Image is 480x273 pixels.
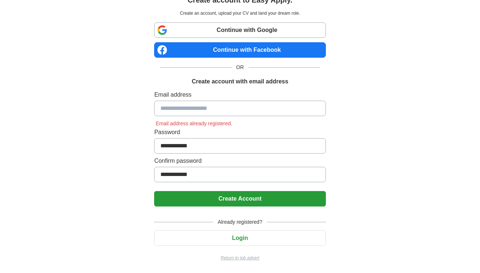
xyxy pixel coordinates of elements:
label: Password [154,128,326,137]
a: Continue with Facebook [154,42,326,58]
button: Login [154,230,326,246]
label: Confirm password [154,157,326,165]
a: Continue with Google [154,22,326,38]
a: Login [154,235,326,241]
span: Already registered? [213,218,266,226]
span: Email address already registered. [154,121,234,126]
a: Return to job advert [154,255,326,261]
span: OR [232,64,248,71]
h1: Create account with email address [192,77,288,86]
p: Create an account, upload your CV and land your dream role. [156,10,324,17]
label: Email address [154,90,326,99]
button: Create Account [154,191,326,206]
